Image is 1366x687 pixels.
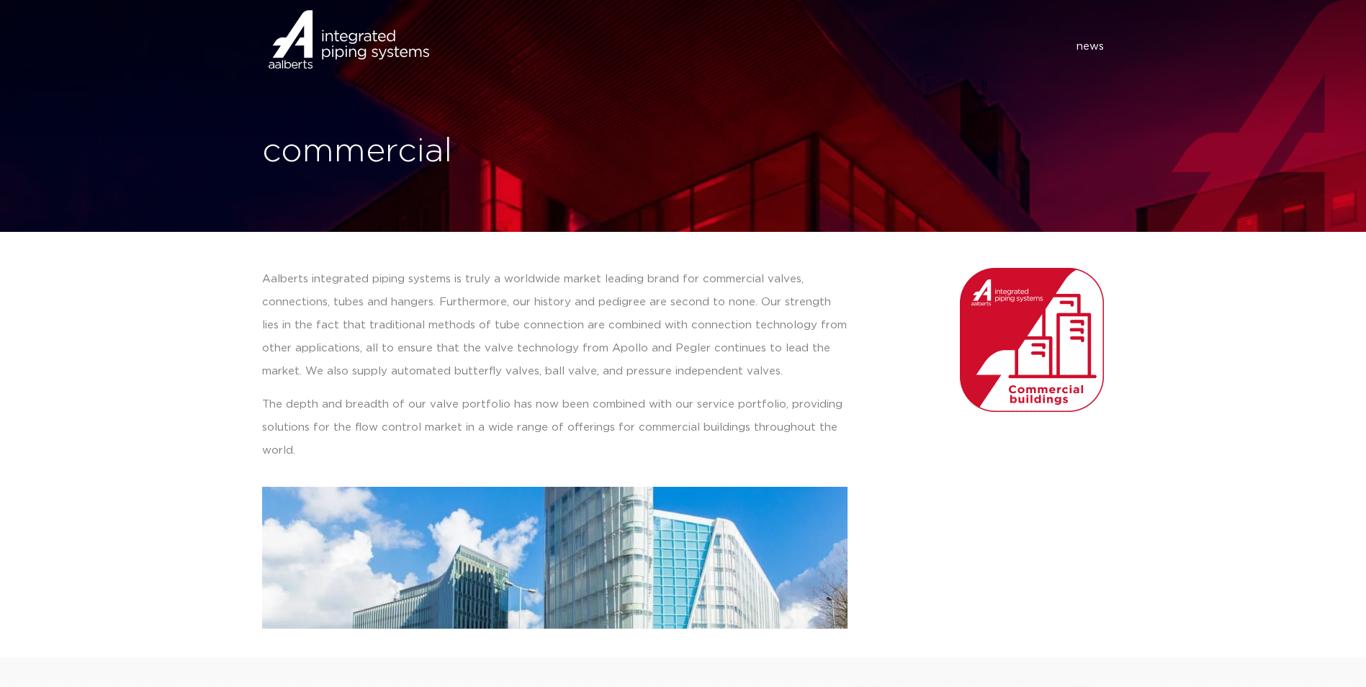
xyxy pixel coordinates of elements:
p: Aalberts integrated piping systems is truly a worldwide market leading brand for commercial valve... [262,268,848,383]
img: Aalberts_IPS_icon_commercial_buildings_rgb [960,268,1104,412]
nav: Menu [451,35,1105,58]
a: news [1077,35,1104,58]
p: The depth and breadth of our valve portfolio has now been combined with our service portfolio, pr... [262,393,848,462]
h1: commercial [262,129,676,175]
